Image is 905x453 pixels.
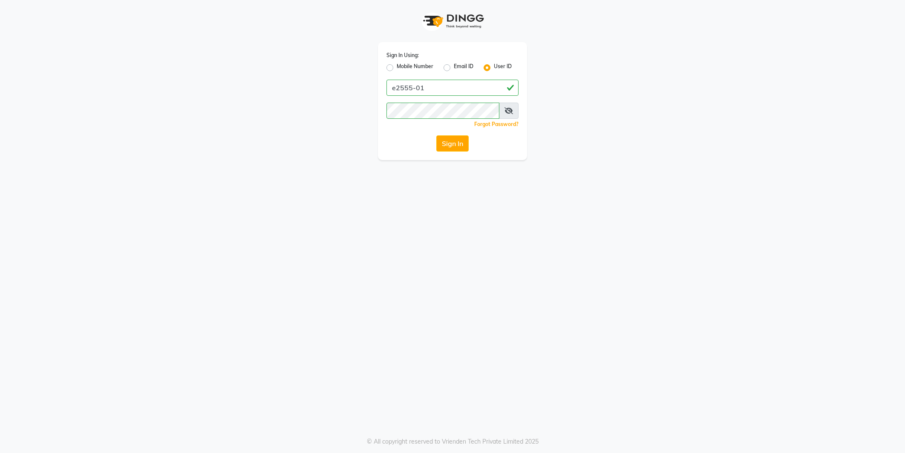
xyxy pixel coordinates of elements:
button: Sign In [436,135,469,152]
a: Forgot Password? [474,121,519,127]
input: Username [386,80,519,96]
label: Mobile Number [397,63,433,73]
label: User ID [494,63,512,73]
label: Email ID [454,63,473,73]
label: Sign In Using: [386,52,419,59]
img: logo1.svg [418,9,487,34]
input: Username [386,103,499,119]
